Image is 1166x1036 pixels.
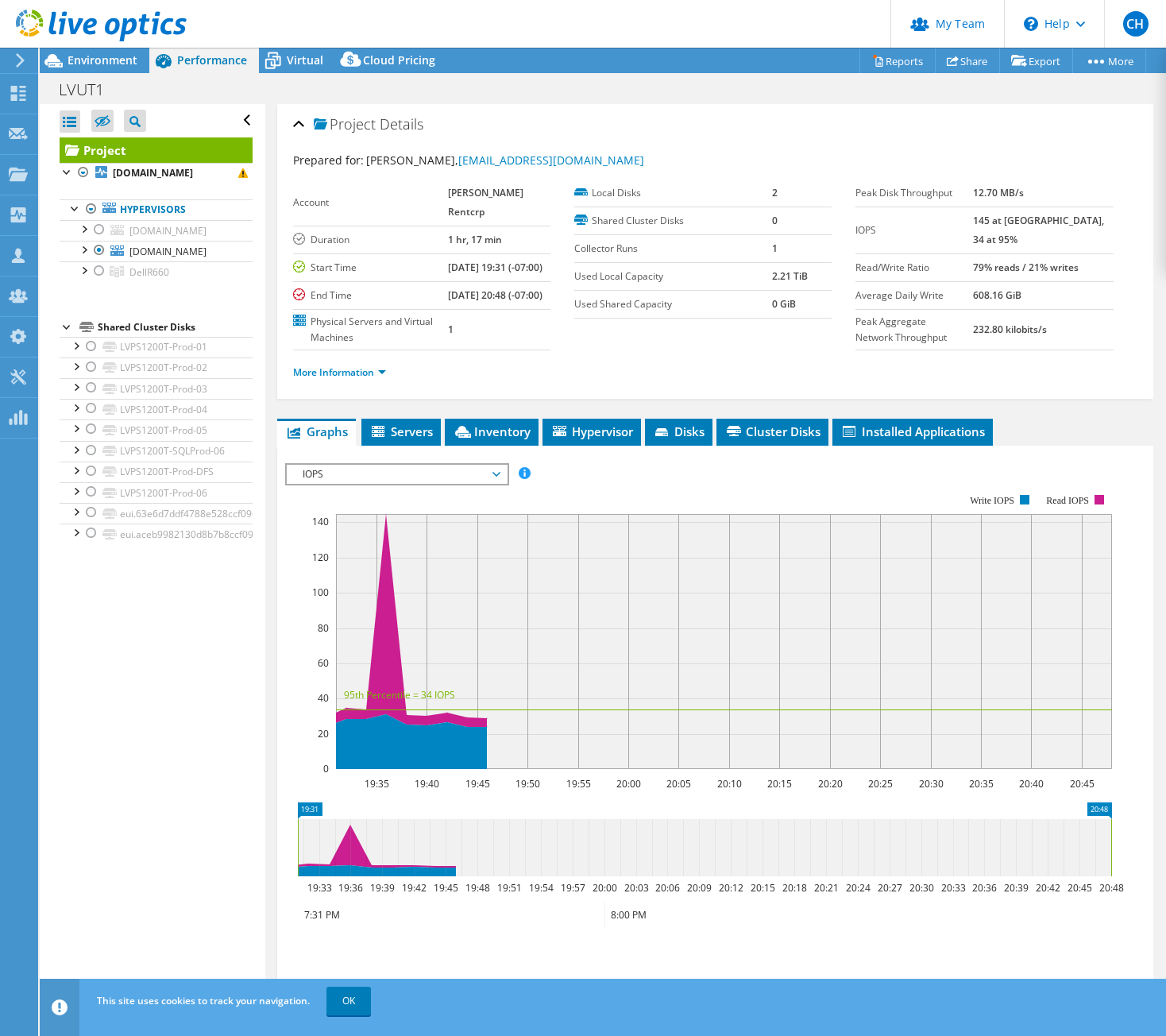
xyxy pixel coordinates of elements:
span: Cluster Disks [724,423,820,439]
a: LVPS1200T-SQLProd-06 [60,441,253,462]
text: 20:15 [766,777,791,791]
text: 19:55 [566,777,590,791]
text: 140 [312,515,329,528]
text: 20:24 [845,881,870,895]
text: 19:45 [433,881,458,895]
a: Share [935,48,1000,73]
span: This site uses cookies to track your navigation. [97,994,310,1007]
b: 608.16 GiB [973,288,1021,302]
text: 20:45 [1067,881,1091,895]
a: [EMAIL_ADDRESS][DOMAIN_NAME] [458,153,644,168]
a: [DOMAIN_NAME] [60,163,253,184]
label: Read/Write Ratio [855,260,973,276]
text: 19:42 [401,881,426,895]
b: 2 [772,186,778,199]
a: [DOMAIN_NAME] [60,220,253,241]
text: 20:45 [1069,777,1094,791]
b: [PERSON_NAME] Rentcrp [448,186,523,218]
text: 20:40 [1018,777,1043,791]
span: Inventory [453,423,531,439]
text: 20:48 [1098,881,1123,895]
label: Prepared for: [293,153,364,168]
a: OK [326,987,371,1015]
b: 12.70 MB/s [973,186,1024,199]
span: Performance [177,52,247,68]
a: LVPS1200T-Prod-04 [60,399,253,419]
span: CH [1123,11,1149,37]
label: Shared Cluster Disks [574,213,772,229]
label: Duration [293,232,448,248]
text: Read IOPS [1046,495,1089,506]
h1: LVUT1 [52,81,129,99]
b: 1 [448,323,454,336]
label: Collector Runs [574,241,772,257]
span: Project [314,117,376,133]
text: 20:00 [592,881,616,895]
text: 19:39 [369,881,394,895]
text: 19:45 [465,777,489,791]
text: 20 [318,727,329,740]
text: 80 [318,621,329,635]
text: 19:36 [338,881,362,895]
text: 19:40 [414,777,438,791]
label: IOPS [855,222,973,238]
text: 20:20 [817,777,842,791]
text: 20:10 [716,777,741,791]
a: LVPS1200T-Prod-06 [60,482,253,503]
span: DellR660 [129,265,169,279]
text: 19:48 [465,881,489,895]
a: [DOMAIN_NAME] [60,241,253,261]
span: Cloud Pricing [363,52,435,68]
span: Environment [68,52,137,68]
text: 19:50 [515,777,539,791]
text: 20:21 [813,881,838,895]
span: Hypervisor [550,423,633,439]
text: 19:51 [496,881,521,895]
b: [DATE] 20:48 (-07:00) [448,288,542,302]
svg: \n [1024,17,1038,31]
text: 60 [318,656,329,670]
text: 19:33 [307,881,331,895]
a: LVPS1200T-Prod-DFS [60,462,253,482]
label: Account [293,195,448,211]
a: eui.aceb9982130d8b7b8ccf0968008c2b4c [60,524,253,544]
a: Export [999,48,1073,73]
text: 20:09 [686,881,711,895]
text: 0 [323,762,329,775]
span: Installed Applications [840,423,985,439]
text: 95th Percentile = 34 IOPS [344,688,455,702]
b: 145 at [GEOGRAPHIC_DATA], 34 at 95% [973,214,1104,246]
text: 19:35 [364,777,388,791]
text: 20:42 [1035,881,1060,895]
b: 2.21 TiB [772,269,808,283]
span: [PERSON_NAME], [366,153,644,168]
span: IOPS [295,465,499,484]
label: Start Time [293,260,448,276]
label: Physical Servers and Virtual Machines [293,314,448,346]
span: Virtual [287,52,323,68]
label: End Time [293,288,448,303]
text: 20:00 [616,777,640,791]
a: DellR660 [60,261,253,282]
a: LVPS1200T-Prod-01 [60,337,253,358]
b: [DATE] 19:31 (-07:00) [448,261,542,274]
span: Graphs [285,423,348,439]
text: 40 [318,691,329,705]
label: Used Shared Capacity [574,296,772,312]
text: 20:18 [782,881,806,895]
label: Peak Aggregate Network Throughput [855,314,973,346]
text: Write IOPS [970,495,1014,506]
text: 20:06 [654,881,679,895]
b: 0 [772,214,778,227]
text: 19:57 [560,881,585,895]
span: [DOMAIN_NAME] [129,224,207,238]
text: 20:05 [666,777,690,791]
a: More Information [293,365,386,379]
text: 20:35 [968,777,993,791]
div: Shared Cluster Disks [98,318,253,337]
label: Average Daily Write [855,288,973,303]
a: LVPS1200T-Prod-03 [60,378,253,399]
b: 1 hr, 17 min [448,233,502,246]
text: 19:54 [528,881,553,895]
b: 232.80 kilobits/s [973,323,1047,336]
